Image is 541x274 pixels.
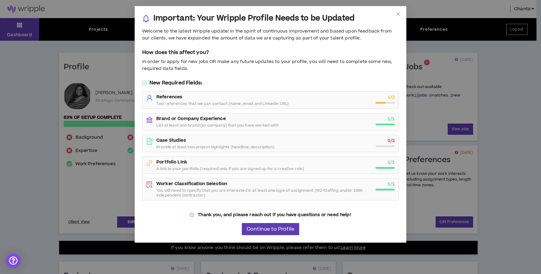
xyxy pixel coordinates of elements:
[156,101,289,106] span: Two references that we can contact (name, email and LinkedIn URL)
[146,116,153,123] span: bank
[156,159,187,165] strong: Portfolio Link
[142,58,399,72] div: In order to apply for new jobs OR make any future updates to your profile, you will need to compl...
[198,212,351,218] strong: Thank you, and please reach out if you have questions or need help!
[156,94,182,100] strong: References
[388,94,395,100] strong: 1 / 2
[242,223,299,235] button: Continue to Profile
[156,181,227,187] strong: Worker Classification Selection
[247,226,294,232] span: Continue to Profile
[142,49,399,56] h5: How does this affect you?
[156,115,226,122] strong: Brand or Company Experience
[156,145,274,150] span: Provide at least two project highlights (headline, description)
[146,181,153,188] span: file-search
[142,79,399,87] h5: New Required Fields:
[156,166,304,171] span: A link to your portfolio (required only If you are signed up for a creative role)
[146,138,153,145] span: file-text
[396,11,401,16] span: close
[156,137,186,143] strong: Case Studies
[142,80,147,85] span: check-circle
[142,28,399,42] div: Welcome to the latest Wripple update! In the spirit of continuous improvement and based upon feed...
[142,15,150,22] span: bell
[388,137,395,144] strong: 0 / 2
[146,160,153,166] span: link
[190,213,194,217] span: question-circle
[388,181,395,187] strong: 1 / 1
[156,123,279,128] span: List at least one brand (or company) that you have worked with
[146,95,153,101] span: user
[6,254,21,268] div: Open Intercom Messenger
[388,116,395,122] strong: 1 / 1
[390,6,406,22] button: Close
[156,188,372,198] span: You will need to specify that you are interested in at least one type of assignment (W2-Staffing ...
[388,159,395,165] strong: 1 / 1
[153,14,354,23] h3: Important: Your Wripple Profile Needs to be Updated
